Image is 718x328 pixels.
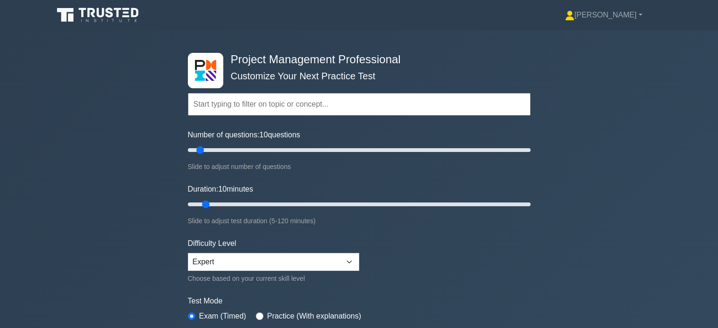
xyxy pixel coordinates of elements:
input: Start typing to filter on topic or concept... [188,93,531,116]
label: Test Mode [188,295,531,307]
a: [PERSON_NAME] [542,6,665,25]
div: Slide to adjust test duration (5-120 minutes) [188,215,531,227]
label: Difficulty Level [188,238,237,249]
span: 10 [260,131,268,139]
label: Duration: minutes [188,184,253,195]
label: Number of questions: questions [188,129,300,141]
span: 10 [218,185,227,193]
label: Exam (Timed) [199,311,246,322]
h4: Project Management Professional [227,53,484,67]
div: Slide to adjust number of questions [188,161,531,172]
div: Choose based on your current skill level [188,273,359,284]
label: Practice (With explanations) [267,311,361,322]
